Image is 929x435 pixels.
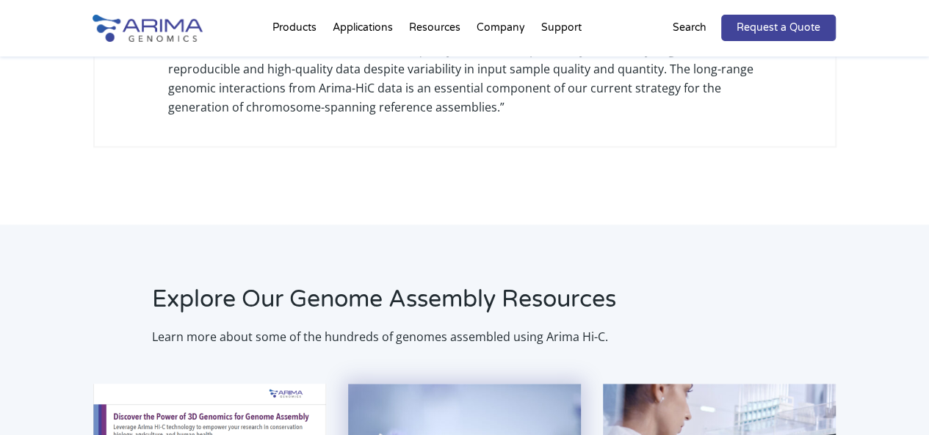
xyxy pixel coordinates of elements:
[721,15,836,41] a: Request a Quote
[152,283,640,327] h2: Explore Our Genome Assembly Resources
[673,18,706,37] p: Search
[168,21,762,117] div: “Arima Genomics is an integral technology partner of the G10K consortium and Phase I of the VGP p...
[152,327,640,346] p: Learn more about some of the hundreds of genomes assembled using Arima Hi-C.
[93,15,203,42] img: Arima-Genomics-logo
